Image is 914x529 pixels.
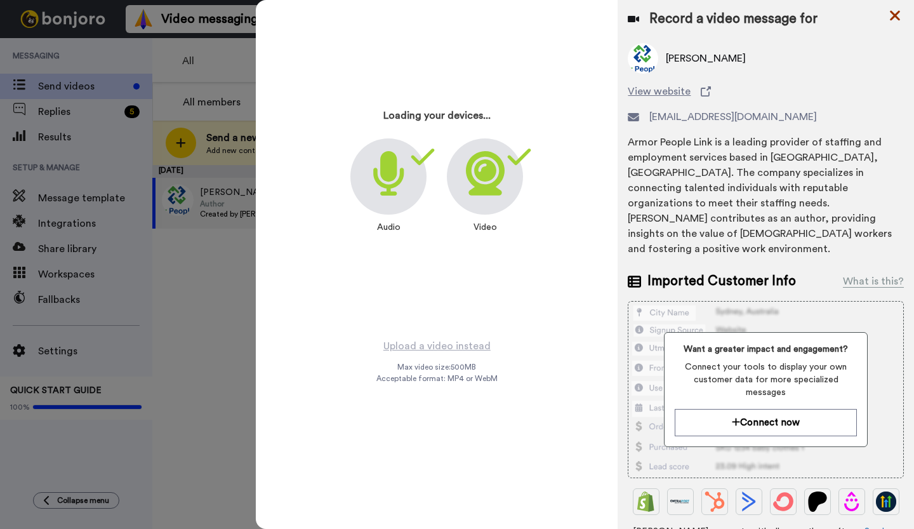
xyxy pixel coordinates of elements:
[628,135,904,257] div: Armor People Link is a leading provider of staffing and employment services based in [GEOGRAPHIC_...
[843,274,904,289] div: What is this?
[705,492,725,512] img: Hubspot
[628,84,904,99] a: View website
[371,215,407,240] div: Audio
[807,492,828,512] img: Patreon
[670,492,691,512] img: Ontraport
[675,343,856,356] span: Want a greater impact and engagement?
[876,492,896,512] img: GoHighLevel
[649,109,817,124] span: [EMAIL_ADDRESS][DOMAIN_NAME]
[628,84,691,99] span: View website
[397,362,476,372] span: Max video size: 500 MB
[773,492,793,512] img: ConvertKit
[376,373,498,384] span: Acceptable format: MP4 or WebM
[380,338,494,354] button: Upload a video instead
[842,492,862,512] img: Drip
[383,110,491,122] h3: Loading your devices...
[675,409,856,436] button: Connect now
[675,361,856,399] span: Connect your tools to display your own customer data for more specialized messages
[647,272,796,291] span: Imported Customer Info
[739,492,759,512] img: ActiveCampaign
[636,492,656,512] img: Shopify
[467,215,503,240] div: Video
